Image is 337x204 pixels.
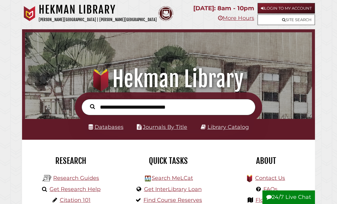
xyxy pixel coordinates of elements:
a: FAQs [263,186,278,193]
h2: Research [27,156,115,166]
a: Databases [88,124,124,130]
img: Calvin Theological Seminary [158,6,173,21]
a: More Hours [218,15,254,21]
h1: Hekman Library [39,3,157,16]
img: Hekman Library Logo [145,176,151,181]
a: Get InterLibrary Loan [144,186,202,193]
a: Search MeLCat [152,175,193,181]
a: Find Course Reserves [143,197,202,203]
a: Library Catalog [207,124,249,130]
a: Citation 101 [60,197,91,203]
img: Calvin University [22,6,37,21]
a: Research Guides [53,175,99,181]
a: Journals By Title [143,124,187,130]
a: Get Research Help [50,186,101,193]
a: Floor Maps [255,197,285,203]
img: Hekman Library Logo [43,174,52,183]
h2: Quick Tasks [124,156,213,166]
a: Login to My Account [258,3,315,14]
i: Search [90,104,95,110]
p: [PERSON_NAME][GEOGRAPHIC_DATA] | [PERSON_NAME][GEOGRAPHIC_DATA] [39,16,157,23]
h2: About [222,156,310,166]
button: Search [87,103,98,110]
a: Site Search [258,14,315,25]
a: Contact Us [255,175,285,181]
p: [DATE]: 8am - 10pm [193,3,254,14]
h1: Hekman Library [30,66,307,92]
